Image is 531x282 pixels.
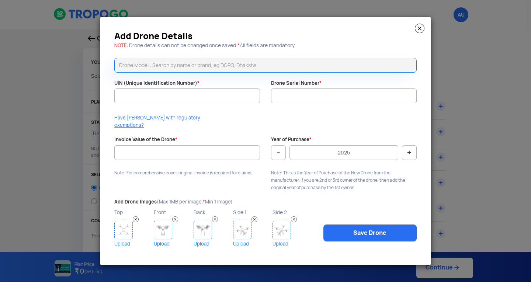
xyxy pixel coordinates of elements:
img: Remove Image [133,216,139,222]
h5: : Drone details can not be changed once saved. All fields are mandatory. [114,43,417,48]
img: Drone Image [154,221,172,239]
label: Year of Purchase [271,136,312,143]
img: Drone Image [194,221,212,239]
a: Upload [273,239,310,248]
span: (Max 1MB per image, Min 1 Image) [157,199,233,205]
label: Add Drone Images [114,199,233,206]
img: close [415,24,424,33]
label: Drone Serial Number [271,80,322,87]
img: Drone Image [273,221,291,239]
a: Upload [114,239,152,248]
a: Save Drone [323,224,417,241]
a: Upload [233,239,271,248]
h3: Add Drone Details [114,33,417,39]
p: Note: This is the Year of Purchase of the New Drone from the manufacturer. If you are 2nd or 3rd ... [271,169,417,191]
p: Front [154,208,191,217]
img: Remove Image [172,216,178,222]
p: Side 1 [233,208,271,217]
p: Back [194,208,231,217]
label: Invoice Value of the Drone [114,136,177,143]
p: Have [PERSON_NAME] with regulatory exemptions? [114,114,207,129]
p: Side 2 [273,208,310,217]
p: Note: For comprehensive cover, original invoice is required for claims. [114,169,260,177]
img: Drone Image [233,221,251,239]
img: Remove Image [212,216,218,222]
img: Remove Image [291,216,297,222]
a: Upload [194,239,231,248]
button: + [402,145,417,160]
button: - [271,145,286,160]
span: NOTE [114,42,126,49]
a: Upload [154,239,191,248]
img: Remove Image [251,216,257,222]
p: Top [114,208,152,217]
input: Drone Model : Search by name or brand, eg DOPO, Dhaksha [114,58,417,73]
img: Drone Image [114,221,133,239]
label: UIN (Unique Identification Number) [114,80,199,87]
